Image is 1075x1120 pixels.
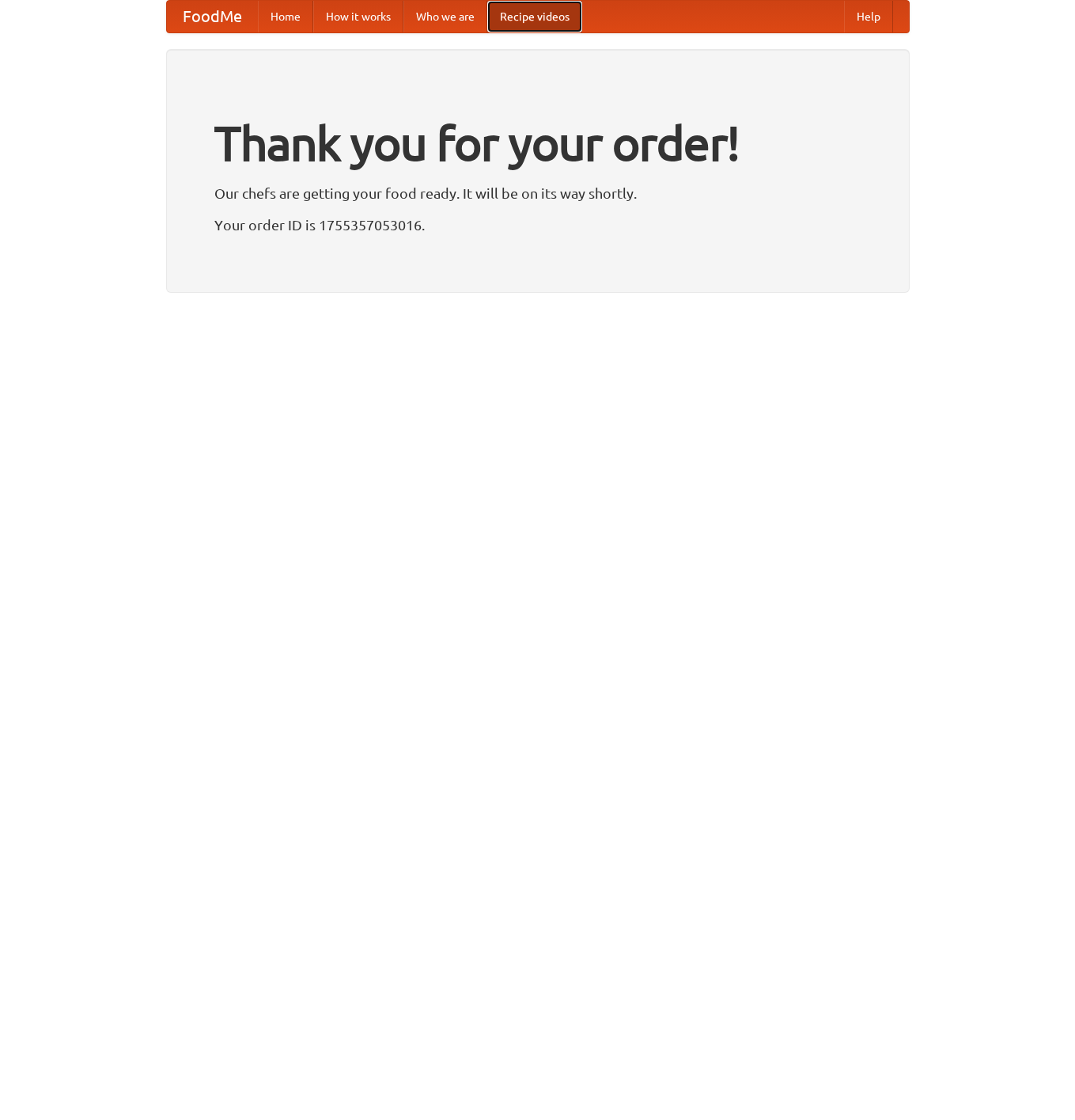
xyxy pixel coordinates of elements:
[214,213,861,237] p: Your order ID is 1755357053016.
[403,1,487,32] a: Who we are
[258,1,313,32] a: Home
[214,181,861,205] p: Our chefs are getting your food ready. It will be on its way shortly.
[167,1,258,32] a: FoodMe
[313,1,403,32] a: How it works
[844,1,893,32] a: Help
[487,1,582,32] a: Recipe videos
[214,105,861,181] h1: Thank you for your order!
